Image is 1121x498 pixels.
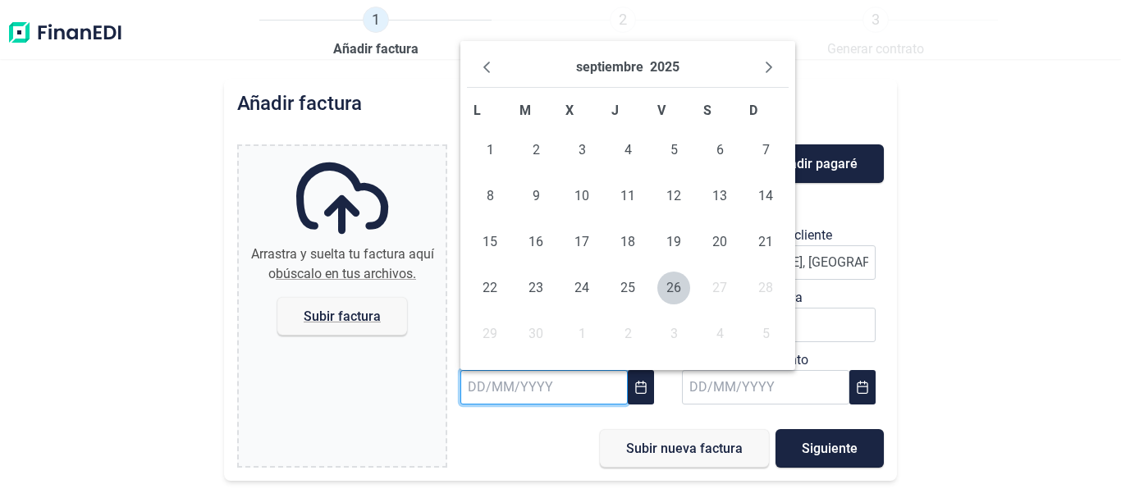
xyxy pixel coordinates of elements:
[611,180,644,212] span: 11
[513,311,559,357] td: 30/09/2025
[657,226,690,258] span: 19
[657,103,666,118] span: V
[605,127,651,173] td: 04/09/2025
[559,265,605,311] td: 24/09/2025
[611,134,644,167] span: 4
[513,173,559,219] td: 09/09/2025
[333,39,419,59] span: Añadir factura
[743,173,789,219] td: 14/09/2025
[467,173,513,219] td: 08/09/2025
[513,265,559,311] td: 23/09/2025
[474,134,506,167] span: 1
[519,134,552,167] span: 2
[565,134,598,167] span: 3
[626,442,743,455] span: Subir nueva factura
[605,311,651,357] td: 02/10/2025
[651,219,697,265] td: 19/09/2025
[576,54,643,80] button: Choose Month
[7,7,123,59] img: Logo de aplicación
[559,311,605,357] td: 01/10/2025
[747,144,884,183] button: Añadir pagaré
[559,127,605,173] td: 03/09/2025
[467,265,513,311] td: 22/09/2025
[849,370,876,404] button: Choose Date
[565,103,574,118] span: X
[565,272,598,304] span: 24
[697,173,743,219] td: 13/09/2025
[460,370,628,404] input: DD/MM/YYYY
[474,103,481,118] span: L
[513,219,559,265] td: 16/09/2025
[743,127,789,173] td: 07/09/2025
[657,134,690,167] span: 5
[756,54,782,80] button: Next Month
[600,429,769,468] button: Subir nueva factura
[703,180,736,212] span: 13
[776,429,884,468] button: Siguiente
[559,219,605,265] td: 17/09/2025
[474,54,500,80] button: Previous Month
[333,7,419,59] a: 1Añadir factura
[611,103,619,118] span: J
[605,173,651,219] td: 11/09/2025
[749,103,757,118] span: D
[802,442,858,455] span: Siguiente
[703,103,711,118] span: S
[363,7,389,33] span: 1
[657,180,690,212] span: 12
[519,272,552,304] span: 23
[605,219,651,265] td: 18/09/2025
[743,311,789,357] td: 05/10/2025
[276,266,416,281] span: búscalo en tus archivos.
[474,272,506,304] span: 22
[703,226,736,258] span: 20
[519,226,552,258] span: 16
[559,173,605,219] td: 10/09/2025
[628,370,654,404] button: Choose Date
[682,370,849,404] input: DD/MM/YYYY
[460,41,795,370] div: Choose Date
[703,134,736,167] span: 6
[474,226,506,258] span: 15
[743,219,789,265] td: 21/09/2025
[650,54,679,80] button: Choose Year
[245,244,439,284] div: Arrastra y suelta tu factura aquí o
[519,180,552,212] span: 9
[657,272,690,304] span: 26
[651,311,697,357] td: 03/10/2025
[565,180,598,212] span: 10
[749,180,782,212] span: 14
[467,219,513,265] td: 15/09/2025
[611,226,644,258] span: 18
[513,127,559,173] td: 02/09/2025
[749,134,782,167] span: 7
[474,180,506,212] span: 8
[651,265,697,311] td: 26/09/2025
[519,103,531,118] span: M
[651,173,697,219] td: 12/09/2025
[565,226,598,258] span: 17
[697,311,743,357] td: 04/10/2025
[697,127,743,173] td: 06/09/2025
[467,311,513,357] td: 29/09/2025
[467,127,513,173] td: 01/09/2025
[611,272,644,304] span: 25
[743,265,789,311] td: 28/09/2025
[304,310,381,322] span: Subir factura
[237,92,362,115] h2: Añadir factura
[773,158,858,170] span: Añadir pagaré
[749,226,782,258] span: 21
[651,127,697,173] td: 05/09/2025
[605,265,651,311] td: 25/09/2025
[697,219,743,265] td: 20/09/2025
[697,265,743,311] td: 27/09/2025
